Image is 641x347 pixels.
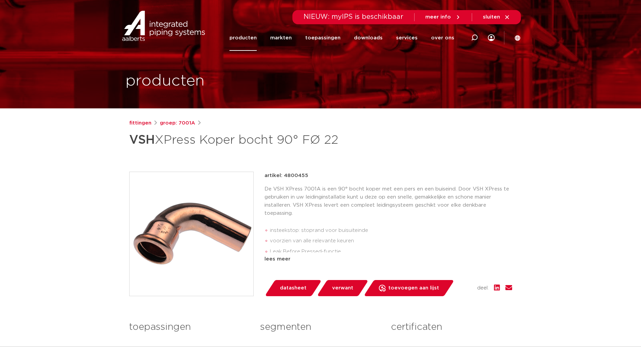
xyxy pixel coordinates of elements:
a: verwant [317,280,368,296]
a: datasheet [264,280,322,296]
li: insteekstop: stoprand voor buisuiteinde [270,225,512,236]
span: NIEUW: myIPS is beschikbaar [304,13,403,20]
a: over ons [431,25,454,51]
nav: Menu [229,25,454,51]
a: downloads [354,25,383,51]
span: deel: [477,284,489,292]
strong: VSH [129,134,155,146]
img: Product Image for VSH XPress Koper bocht 90° FØ 22 [130,172,253,296]
a: services [396,25,418,51]
a: meer info [425,14,461,20]
li: voorzien van alle relevante keuren [270,236,512,246]
span: toevoegen aan lijst [388,283,439,293]
h1: XPress Koper bocht 90° FØ 22 [129,130,382,150]
a: markten [270,25,292,51]
div: lees meer [264,255,512,263]
a: producten [229,25,257,51]
a: fittingen [129,119,151,127]
h1: producten [126,70,205,92]
a: sluiten [483,14,510,20]
a: groep: 7001A [160,119,195,127]
span: verwant [332,283,353,293]
a: toepassingen [305,25,341,51]
p: artikel: 4800455 [264,172,308,180]
h3: certificaten [391,320,512,334]
span: datasheet [280,283,307,293]
p: De VSH XPress 7001A is een 90° bocht koper met een pers en een buiseind. Door VSH XPress te gebru... [264,185,512,217]
h3: segmenten [260,320,381,334]
div: my IPS [488,30,495,45]
span: meer info [425,14,451,20]
li: Leak Before Pressed-functie [270,246,512,257]
h3: toepassingen [129,320,250,334]
span: sluiten [483,14,500,20]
